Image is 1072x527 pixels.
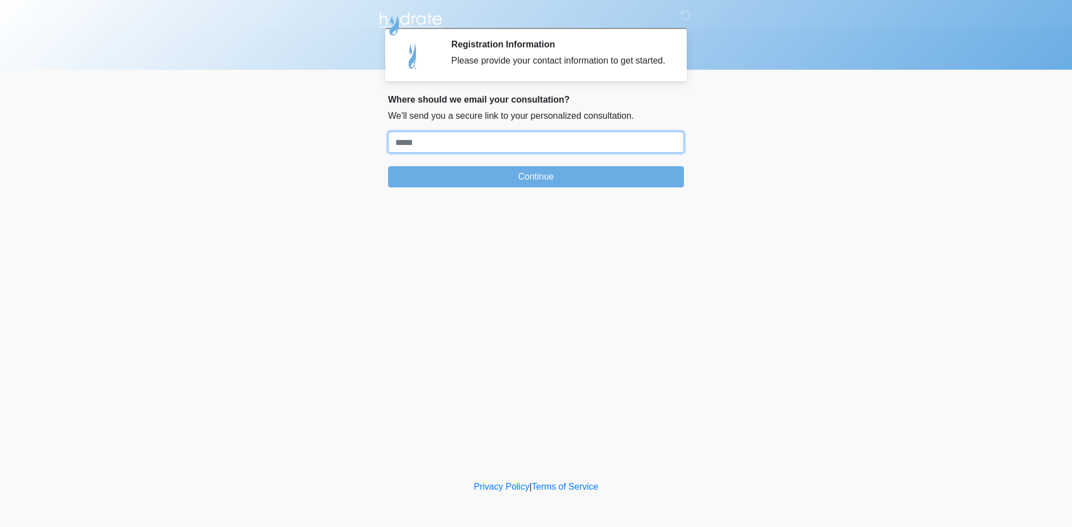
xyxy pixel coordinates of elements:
h2: Where should we email your consultation? [388,94,684,105]
p: We'll send you a secure link to your personalized consultation. [388,109,684,123]
a: | [529,482,532,491]
button: Continue [388,166,684,187]
a: Terms of Service [532,482,598,491]
img: Agent Avatar [396,39,430,72]
a: Privacy Policy [474,482,530,491]
div: Please provide your contact information to get started. [451,54,667,67]
img: Hydrate IV Bar - Scottsdale Logo [377,8,444,36]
